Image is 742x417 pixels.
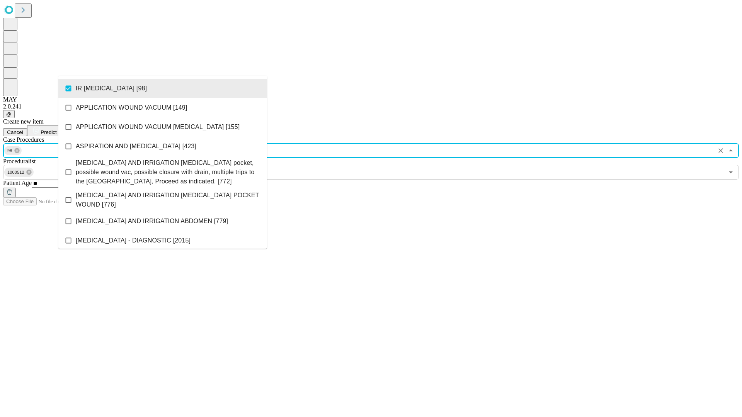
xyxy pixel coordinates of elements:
[4,168,27,177] span: 1000512
[3,103,739,110] div: 2.0.241
[76,142,196,151] span: ASPIRATION AND [MEDICAL_DATA] [423]
[76,122,240,132] span: APPLICATION WOUND VACUUM [MEDICAL_DATA] [155]
[76,103,187,112] span: APPLICATION WOUND VACUUM [149]
[3,136,44,143] span: Scheduled Procedure
[6,111,12,117] span: @
[3,110,15,118] button: @
[76,158,261,186] span: [MEDICAL_DATA] AND IRRIGATION [MEDICAL_DATA] pocket, possible wound vac, possible closure with dr...
[715,145,726,156] button: Clear
[76,236,191,245] span: [MEDICAL_DATA] - DIAGNOSTIC [2015]
[3,118,44,125] span: Create new item
[4,146,15,155] span: 98
[725,145,736,156] button: Close
[7,129,23,135] span: Cancel
[4,146,22,155] div: 98
[27,125,63,136] button: Predict
[3,128,27,136] button: Cancel
[3,180,32,186] span: Patient Age
[76,191,261,209] span: [MEDICAL_DATA] AND IRRIGATION [MEDICAL_DATA] POCKET WOUND [776]
[4,168,34,177] div: 1000512
[41,129,56,135] span: Predict
[3,96,739,103] div: MAY
[3,158,36,164] span: Proceduralist
[76,84,147,93] span: IR [MEDICAL_DATA] [98]
[76,217,228,226] span: [MEDICAL_DATA] AND IRRIGATION ABDOMEN [779]
[725,167,736,178] button: Open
